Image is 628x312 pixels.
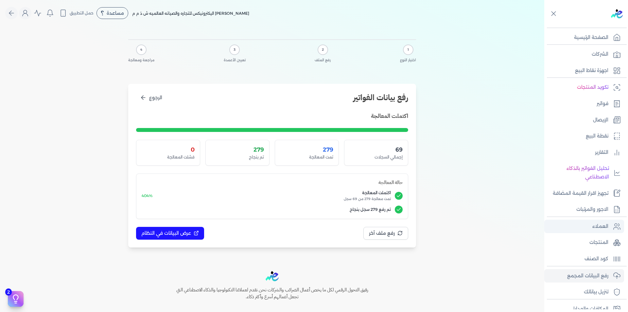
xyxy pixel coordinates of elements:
p: اجهزة نقاط البيع [575,66,608,75]
img: logo [266,271,279,281]
div: تم بنجاح [211,154,264,160]
div: إجمالي السجلات [350,154,403,160]
button: حمل التطبيق [58,8,95,19]
h2: رفع بيانات الفواتير [353,92,408,103]
a: نقطة البيع [544,129,624,143]
p: تحليل الفواتير بالذكاء الاصطناعي [548,164,609,181]
a: الاجور والمرتبات [544,203,624,216]
div: 279 [280,145,333,154]
a: تجهيز اقرار القيمة المضافة [544,187,624,200]
span: 404% [142,193,153,198]
p: رفع البيانات المجمع [567,272,608,280]
span: 1 [408,47,409,52]
div: 279 [211,145,264,154]
a: كود الصنف [544,252,624,266]
span: 3 [234,47,235,52]
div: فشلت المعالجة [142,154,195,160]
a: رفع البيانات المجمع [544,269,624,283]
button: عرض البيانات في النظام [136,227,204,240]
span: حمل التطبيق [70,10,94,16]
a: التقارير [544,146,624,159]
p: كود الصنف [584,255,608,263]
p: فواتير [597,100,608,108]
span: عرض البيانات في النظام [141,230,191,237]
span: تعيين الأعمدة [224,58,246,63]
p: تجهيز اقرار القيمة المضافة [553,189,608,198]
span: الرجوع [149,94,162,101]
p: العملاء [592,222,608,231]
p: نقطة البيع [586,132,608,140]
p: الصفحة الرئيسية [574,33,608,42]
h4: حالة المعالجة [142,179,403,186]
div: تمت المعالجة [280,154,333,160]
p: التقارير [595,148,608,157]
button: رفع ملف آخر [363,227,408,240]
span: [PERSON_NAME] اليكترونيكس للتجاره والصيانه العالميه ش ذ م م [132,11,249,16]
a: تكويد المنتجات [544,81,624,94]
button: 2 [8,291,24,307]
a: الصفحة الرئيسية [544,31,624,45]
div: مساعدة [96,7,128,19]
span: تم رفع 279 سجل بنجاح [142,207,391,212]
a: الإيصال [544,113,624,127]
span: 4 [140,47,142,52]
a: المنتجات [544,236,624,249]
a: الشركات [544,47,624,61]
img: logo [611,9,623,18]
p: تكويد المنتجات [577,83,608,92]
div: 69 [350,145,403,154]
a: تحليل الفواتير بالذكاء الاصطناعي [544,162,624,184]
span: تمت معالجة 279 من 69 سجل [157,196,391,202]
p: الإيصال [593,116,608,124]
span: مساعدة [107,11,124,15]
p: الشركات [592,50,608,59]
span: رفع الملف [315,58,331,63]
span: مراجعة ومعالجة [128,58,154,63]
a: تنزيل بياناتك [544,285,624,299]
a: العملاء [544,220,624,233]
span: 2 [322,47,324,52]
button: الرجوع [136,92,166,104]
h3: اكتملت المعالجة [371,112,408,120]
a: اجهزة نقاط البيع [544,64,624,78]
h6: رفيق التحول الرقمي لكل ما يخص أعمال الضرائب والشركات نحن نقدم لعملائنا التكنولوجيا والذكاء الاصطن... [162,286,382,301]
span: اختيار النوع [400,58,416,63]
div: 0 [142,145,195,154]
p: المنتجات [589,238,608,247]
span: رفع ملف آخر [369,230,395,237]
a: فواتير [544,97,624,111]
span: 2 [5,288,12,296]
p: الاجور والمرتبات [576,205,608,214]
span: اكتملت المعالجة [157,190,391,196]
p: تنزيل بياناتك [584,288,608,296]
